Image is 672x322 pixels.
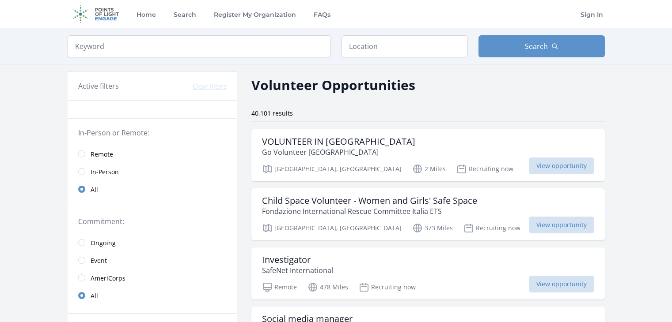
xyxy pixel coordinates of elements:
[193,82,227,91] button: Clear filters
[68,251,237,269] a: Event
[262,282,297,292] p: Remote
[456,164,513,174] p: Recruiting now
[68,180,237,198] a: All
[78,81,119,91] h3: Active filters
[91,292,98,300] span: All
[68,145,237,163] a: Remote
[525,41,548,52] span: Search
[91,239,116,247] span: Ongoing
[78,127,227,138] legend: In-Person or Remote:
[91,256,107,265] span: Event
[91,185,98,194] span: All
[529,217,594,233] span: View opportunity
[91,168,119,176] span: In-Person
[68,163,237,180] a: In-Person
[262,195,477,206] h3: Child Space Volunteer - Women and Girls' Safe Space
[251,129,605,181] a: VOLUNTEER IN [GEOGRAPHIC_DATA] Go Volunteer [GEOGRAPHIC_DATA] [GEOGRAPHIC_DATA], [GEOGRAPHIC_DATA...
[78,216,227,227] legend: Commitment:
[91,274,125,283] span: AmeriCorps
[412,223,453,233] p: 373 Miles
[251,188,605,240] a: Child Space Volunteer - Women and Girls' Safe Space Fondazione International Rescue Committee Ita...
[342,35,468,57] input: Location
[262,164,402,174] p: [GEOGRAPHIC_DATA], [GEOGRAPHIC_DATA]
[478,35,605,57] button: Search
[262,223,402,233] p: [GEOGRAPHIC_DATA], [GEOGRAPHIC_DATA]
[529,157,594,174] span: View opportunity
[262,136,415,147] h3: VOLUNTEER IN [GEOGRAPHIC_DATA]
[251,75,415,95] h2: Volunteer Opportunities
[463,223,520,233] p: Recruiting now
[308,282,348,292] p: 478 Miles
[251,109,293,117] span: 40,101 results
[262,265,333,276] p: SafeNet International
[412,164,446,174] p: 2 Miles
[262,147,415,157] p: Go Volunteer [GEOGRAPHIC_DATA]
[68,35,331,57] input: Keyword
[68,287,237,304] a: All
[359,282,416,292] p: Recruiting now
[68,234,237,251] a: Ongoing
[251,247,605,300] a: Investigator SafeNet International Remote 478 Miles Recruiting now View opportunity
[262,206,477,217] p: Fondazione International Rescue Committee Italia ETS
[68,269,237,287] a: AmeriCorps
[529,276,594,292] span: View opportunity
[262,255,333,265] h3: Investigator
[91,150,113,159] span: Remote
